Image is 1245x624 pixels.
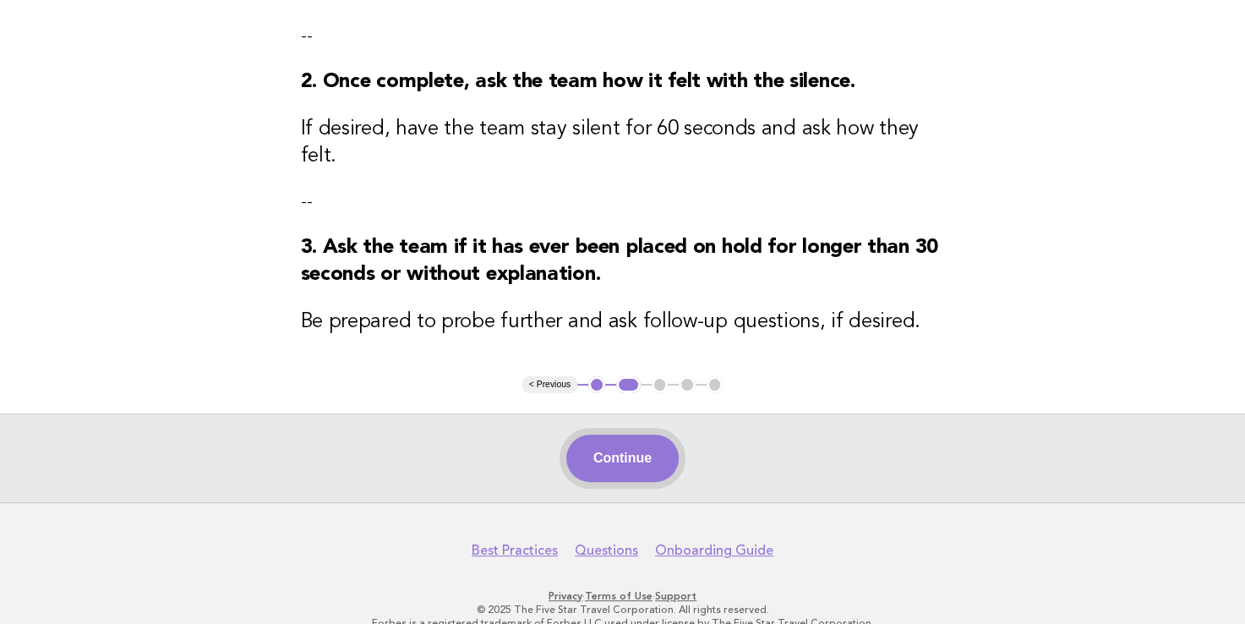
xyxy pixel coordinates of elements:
[588,376,605,393] button: 1
[301,72,855,92] strong: 2. Once complete, ask the team how it felt with the silence.
[301,238,938,285] strong: 3. Ask the team if it has ever been placed on hold for longer than 30 seconds or without explanat...
[301,309,945,336] h3: Be prepared to probe further and ask follow-up questions, if desired.
[549,590,582,602] a: Privacy
[301,25,945,48] p: --
[616,376,641,393] button: 2
[301,116,945,170] h3: If desired, have the team stay silent for 60 seconds and ask how they felt.
[522,376,577,393] button: < Previous
[655,590,696,602] a: Support
[585,590,653,602] a: Terms of Use
[106,603,1140,616] p: © 2025 The Five Star Travel Corporation. All rights reserved.
[566,435,679,482] button: Continue
[575,542,638,559] a: Questions
[472,542,558,559] a: Best Practices
[655,542,773,559] a: Onboarding Guide
[106,589,1140,603] p: · ·
[301,190,945,214] p: --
